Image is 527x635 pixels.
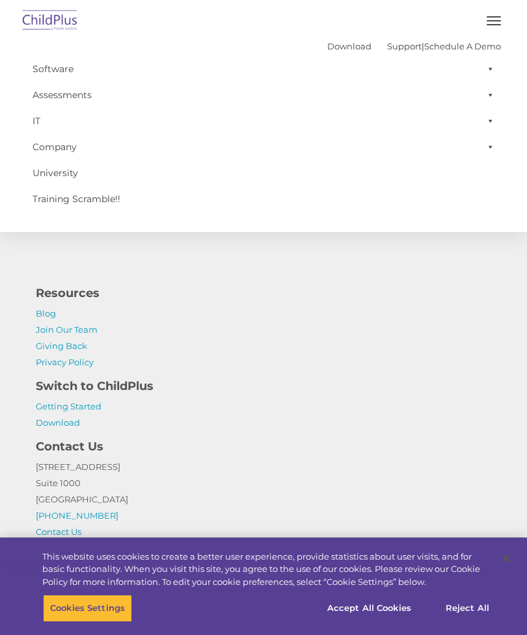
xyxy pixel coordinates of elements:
h4: Contact Us [36,437,491,456]
a: Blog [36,308,56,318]
a: [PHONE_NUMBER] [36,510,118,521]
a: Training Scramble!! [26,186,501,212]
h4: Switch to ChildPlus [36,377,491,395]
a: Support [387,41,422,51]
a: Download [36,417,80,428]
button: Accept All Cookies [320,595,418,622]
button: Close [492,544,520,573]
a: Software [26,56,501,82]
a: University [26,160,501,186]
font: | [327,41,501,51]
a: Download [327,41,372,51]
button: Reject All [427,595,508,622]
button: Cookies Settings [43,595,132,622]
p: [STREET_ADDRESS] Suite 1000 [GEOGRAPHIC_DATA] [36,459,491,540]
a: Contact Us [36,526,81,537]
a: Company [26,134,501,160]
a: Assessments [26,82,501,108]
div: This website uses cookies to create a better user experience, provide statistics about user visit... [42,551,491,589]
a: Privacy Policy [36,357,94,367]
a: Join Our Team [36,324,98,335]
a: Giving Back [36,341,87,351]
a: Schedule A Demo [424,41,501,51]
a: IT [26,108,501,134]
a: Getting Started [36,401,101,411]
h4: Resources [36,284,491,302]
img: ChildPlus by Procare Solutions [20,6,81,36]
